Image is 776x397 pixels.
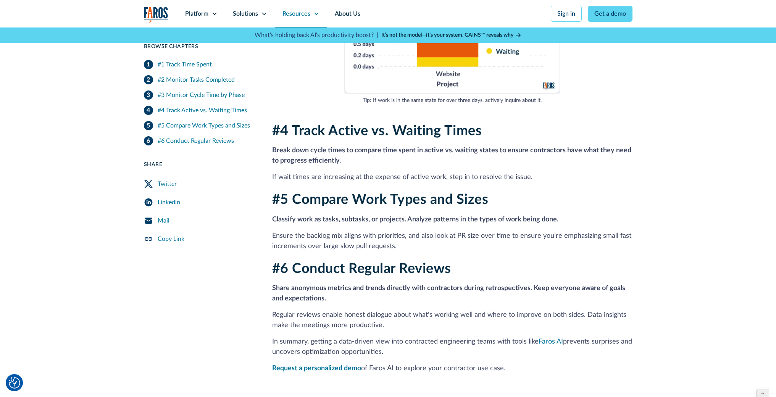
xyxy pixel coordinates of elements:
div: Browse Chapters [144,43,254,51]
a: home [144,7,168,23]
p: of Faros AI to explore your contractor use case. [272,363,632,374]
a: #4 Track Active vs. Waiting Times [144,103,254,118]
div: Solutions [233,9,258,18]
a: LinkedIn Share [144,193,254,211]
img: Revisit consent button [9,377,20,389]
div: #2 Monitor Tasks Completed [158,75,235,84]
div: Resources [282,9,310,18]
div: Mail [158,216,169,225]
a: #2 Monitor Tasks Completed [144,72,254,87]
p: Regular reviews enable honest dialogue about what's working well and where to improve on both sid... [272,310,632,331]
a: It’s not the model—it’s your system. GAINS™ reveals why [381,31,522,39]
strong: Share anonymous metrics and trends directly with contractors during retrospectives. Keep everyone... [272,285,625,302]
h2: #6 Conduct Regular Reviews [272,261,632,277]
a: Faros AI [539,338,563,345]
a: Copy Link [144,230,254,248]
a: Mail Share [144,211,254,230]
div: #6 Conduct Regular Reviews [158,136,234,145]
div: Platform [185,9,208,18]
div: #1 Track Time Spent [158,60,212,69]
a: #3 Monitor Cycle Time by Phase [144,87,254,103]
strong: It’s not the model—it’s your system. GAINS™ reveals why [381,32,513,38]
strong: Classify work as tasks, subtasks, or projects. Analyze patterns in the types of work being done. [272,216,558,223]
a: Request a personalized demo [272,365,361,372]
div: #4 Track Active vs. Waiting Times [158,106,247,115]
div: #3 Monitor Cycle Time by Phase [158,90,245,100]
a: #5 Compare Work Types and Sizes [144,118,254,133]
h2: #5 Compare Work Types and Sizes [272,192,632,208]
p: If wait times are increasing at the expense of active work, step in to resolve the issue. [272,172,632,182]
p: Ensure the backlog mix aligns with priorities, and also look at PR size over time to ensure you’r... [272,231,632,252]
img: Logo of the analytics and reporting company Faros. [144,7,168,23]
strong: Break down cycle times to compare time spent in active vs. waiting states to ensure contractors h... [272,147,631,164]
figcaption: Tip: If work is in the same state for over three days, actively inquire about it. [344,97,560,105]
div: #5 Compare Work Types and Sizes [158,121,250,130]
div: Share [144,161,254,169]
a: Twitter Share [144,175,254,193]
button: Cookie Settings [9,377,20,389]
div: Twitter [158,179,177,189]
a: Sign in [551,6,582,22]
p: In summary, getting a data-driven view into contracted engineering teams with tools like prevents... [272,337,632,357]
a: Get a demo [588,6,632,22]
h2: #4 Track Active vs. Waiting Times [272,123,632,139]
p: What's holding back AI's productivity boost? | [255,31,378,40]
a: #1 Track Time Spent [144,57,254,72]
div: Copy Link [158,234,184,244]
a: #6 Conduct Regular Reviews [144,133,254,148]
div: Linkedin [158,198,180,207]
